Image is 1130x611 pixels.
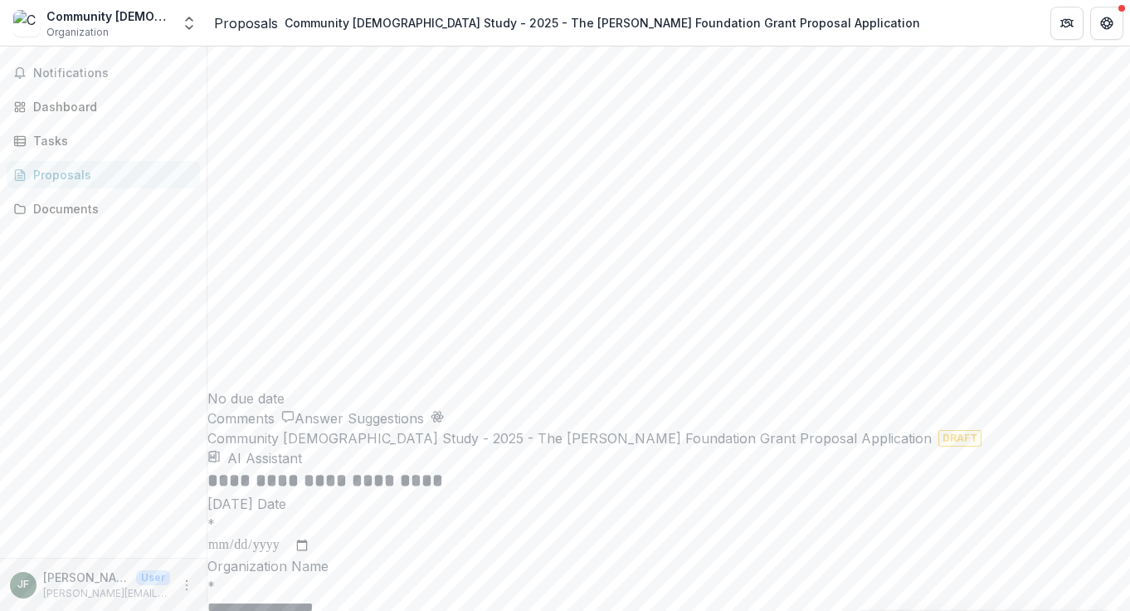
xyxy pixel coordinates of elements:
a: Proposals [7,161,200,188]
div: Proposals [33,166,187,183]
p: [PERSON_NAME][EMAIL_ADDRESS][PERSON_NAME][DOMAIN_NAME] [43,586,170,601]
div: James Ferrier [17,579,29,590]
p: Organization Name [207,556,1130,576]
button: Comments [207,408,295,428]
div: Dashboard [33,98,187,115]
button: More [177,575,197,595]
a: Proposals [214,13,278,33]
button: Get Help [1090,7,1123,40]
button: Notifications [7,60,200,86]
div: No due date [207,389,1130,408]
span: Draft [938,430,981,447]
div: Documents [33,200,187,218]
div: Tasks [33,132,187,149]
a: Documents [7,195,200,222]
p: [DATE] Date [207,494,1130,514]
img: Community Bible Study [13,10,40,37]
a: Dashboard [7,93,200,120]
div: Community [DEMOGRAPHIC_DATA] Study [46,7,171,25]
a: Tasks [7,127,200,154]
button: AI Assistant [221,448,302,468]
div: Community [DEMOGRAPHIC_DATA] Study - 2025 - The [PERSON_NAME] Foundation Grant Proposal Application [285,14,920,32]
span: Notifications [33,66,193,81]
button: Open entity switcher [178,7,201,40]
p: User [136,570,170,585]
button: Partners [1050,7,1084,40]
button: download-proposal [207,450,221,463]
button: Answer Suggestions [295,408,444,428]
nav: breadcrumb [214,11,927,35]
p: Community [DEMOGRAPHIC_DATA] Study - 2025 - The [PERSON_NAME] Foundation Grant Proposal Application [207,428,932,448]
p: [PERSON_NAME] [43,569,129,586]
span: Organization [46,25,109,40]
